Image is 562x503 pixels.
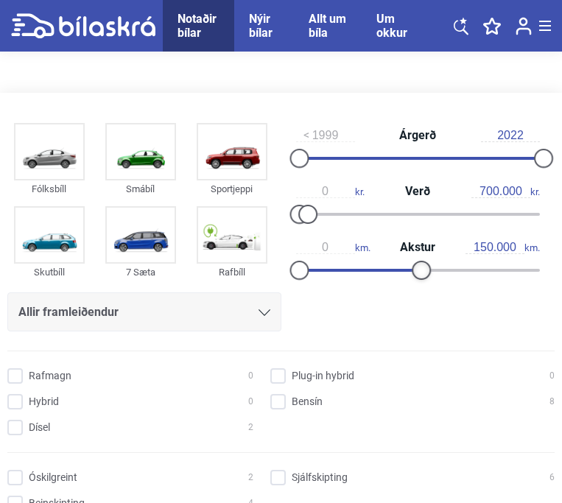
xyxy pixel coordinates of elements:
[248,470,253,485] span: 2
[249,12,279,40] a: Nýir bílar
[292,368,354,384] span: Plug-in hybrid
[197,180,267,197] div: Sportjeppi
[396,130,440,141] span: Árgerð
[29,368,71,384] span: Rafmagn
[248,368,253,384] span: 0
[471,185,540,198] span: kr.
[466,241,540,254] span: km.
[29,420,50,435] span: Dísel
[105,264,176,281] div: 7 Sæta
[376,12,410,40] a: Um okkur
[401,186,434,197] span: Verð
[14,180,85,197] div: Fólksbíll
[296,241,370,254] span: km.
[292,394,323,409] span: Bensín
[248,420,253,435] span: 2
[14,264,85,281] div: Skutbíll
[549,470,555,485] span: 6
[296,185,365,198] span: kr.
[197,264,267,281] div: Rafbíll
[549,394,555,409] span: 8
[178,12,219,40] a: Notaðir bílar
[18,302,119,323] span: Allir framleiðendur
[309,12,347,40] a: Allt um bíla
[29,470,77,485] span: Óskilgreint
[248,394,253,409] span: 0
[29,394,59,409] span: Hybrid
[292,470,348,485] span: Sjálfskipting
[396,242,439,253] span: Akstur
[549,368,555,384] span: 0
[105,180,176,197] div: Smábíl
[516,17,532,35] img: user-login.svg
